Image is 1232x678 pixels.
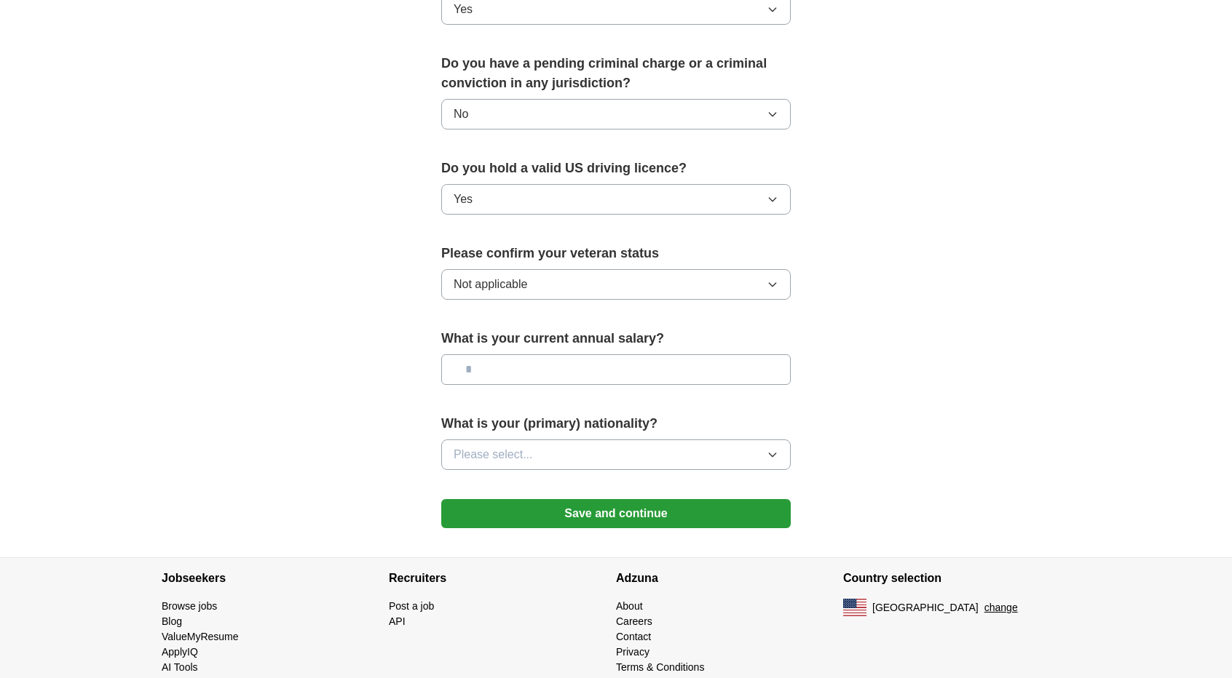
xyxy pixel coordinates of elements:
h4: Country selection [843,558,1070,599]
a: Careers [616,615,652,627]
label: Do you hold a valid US driving licence? [441,159,791,178]
a: Browse jobs [162,600,217,612]
button: Yes [441,184,791,215]
a: API [389,615,406,627]
button: Not applicable [441,269,791,300]
span: Yes [454,1,473,18]
button: change [984,600,1018,615]
a: ApplyIQ [162,646,198,658]
a: Blog [162,615,182,627]
a: About [616,600,643,612]
label: What is your current annual salary? [441,329,791,348]
button: Save and continue [441,499,791,528]
label: What is your (primary) nationality? [441,414,791,434]
button: No [441,99,791,129]
button: Please select... [441,439,791,470]
a: Post a job [389,600,434,612]
a: Privacy [616,646,649,658]
span: Yes [454,191,473,208]
a: AI Tools [162,661,198,673]
span: Not applicable [454,276,527,293]
span: [GEOGRAPHIC_DATA] [872,600,979,615]
span: Please select... [454,446,533,463]
a: Contact [616,631,651,642]
label: Do you have a pending criminal charge or a criminal conviction in any jurisdiction? [441,54,791,93]
a: Terms & Conditions [616,661,704,673]
img: US flag [843,599,866,616]
span: No [454,105,468,123]
label: Please confirm your veteran status [441,244,791,263]
a: ValueMyResume [162,631,239,642]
